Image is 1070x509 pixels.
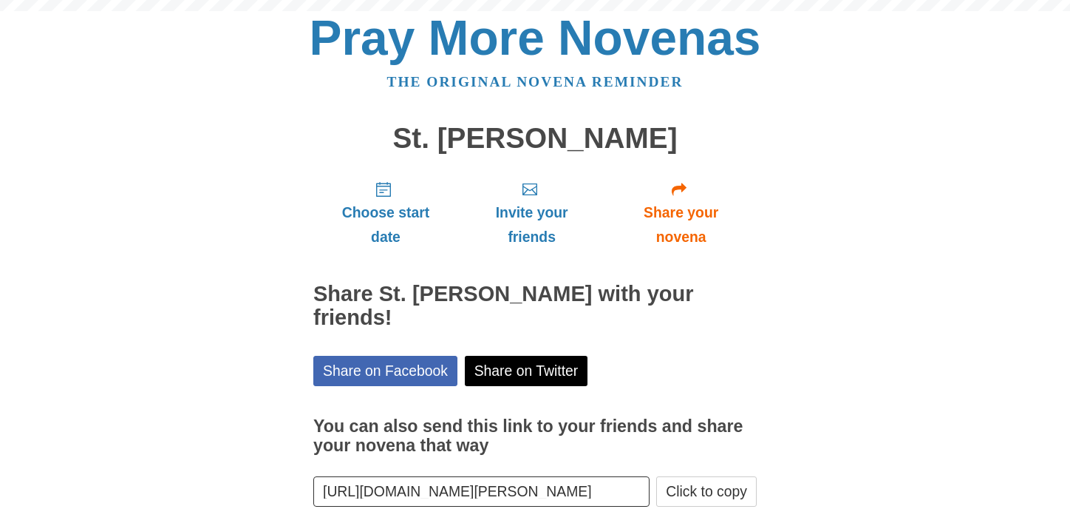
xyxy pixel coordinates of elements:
h3: You can also send this link to your friends and share your novena that way [313,417,757,455]
a: Share on Twitter [465,356,588,386]
a: Pray More Novenas [310,10,761,65]
span: Choose start date [328,200,443,249]
h1: St. [PERSON_NAME] [313,123,757,155]
a: Choose start date [313,169,458,257]
h2: Share St. [PERSON_NAME] with your friends! [313,283,757,330]
button: Click to copy [656,476,757,507]
span: Share your novena [620,200,742,249]
a: Share on Facebook [313,356,457,386]
a: Share your novena [605,169,757,257]
a: Invite your friends [458,169,605,257]
span: Invite your friends [473,200,590,249]
a: The original novena reminder [387,74,684,90]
